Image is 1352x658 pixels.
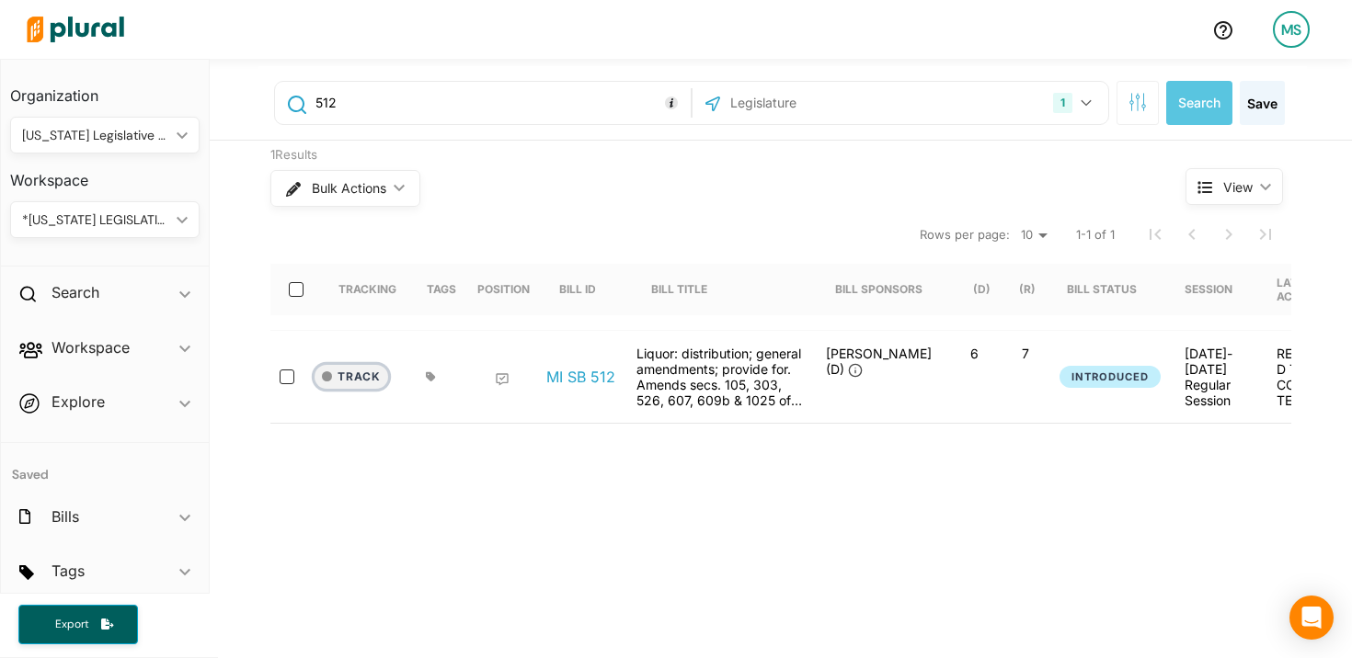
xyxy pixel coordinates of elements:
h3: Organization [10,69,200,109]
div: Position [477,282,530,296]
div: 1 [1053,93,1072,113]
div: (D) [973,282,991,296]
span: Search Filters [1129,93,1147,108]
p: 7 [1007,346,1043,361]
h2: Workspace [52,337,130,357]
button: Track [315,365,388,389]
span: Export [42,617,101,632]
a: MI SB 512 [546,368,615,386]
div: Tooltip anchor [663,95,680,111]
span: Rows per page: [920,226,1010,244]
button: Introduced [1060,366,1161,389]
div: Bill Title [651,282,707,296]
div: Bill Status [1067,264,1153,315]
div: Liquor: distribution; general amendments; provide for. Amends secs. 105, 303, 526, 607, 609b & 10... [627,346,811,408]
div: Session [1185,282,1232,296]
h2: Search [52,282,99,302]
div: Tags [427,282,456,296]
div: Open Intercom Messenger [1289,596,1334,640]
button: Last Page [1247,216,1284,253]
button: Previous Page [1174,216,1210,253]
div: Position [477,264,530,315]
div: Session [1185,264,1249,315]
button: Save [1240,81,1285,125]
div: [US_STATE] Legislative Consultants [22,126,169,145]
button: First Page [1137,216,1174,253]
input: select-all-rows [289,282,304,297]
span: View [1223,177,1253,197]
span: [PERSON_NAME] (D) [826,346,932,377]
div: Bill Status [1067,282,1137,296]
h3: Workspace [10,153,200,194]
div: Bill Sponsors [835,282,922,296]
h4: Saved [1,443,209,488]
div: (R) [1019,282,1036,296]
div: 1 Results [270,146,1117,164]
div: Bill Title [651,264,724,315]
div: Bill ID [559,282,596,296]
input: select-row-state-mi-2025_2026-sb512 [280,369,294,384]
div: Add tags [426,371,436,382]
div: Latest Action [1277,276,1339,303]
button: Export [18,605,138,644]
div: *[US_STATE] LEGISLATIVE CONSULTANTS [22,210,169,230]
h2: Bills [52,506,79,527]
button: Bulk Actions [270,170,420,207]
div: Bill ID [559,264,613,315]
button: 1 [1046,85,1104,120]
div: MS [1273,11,1310,48]
div: Add Position Statement [495,372,510,387]
div: (R) [1019,264,1036,315]
span: 1-1 of 1 [1076,226,1115,244]
div: [DATE]-[DATE] Regular Session [1185,346,1247,408]
button: Search [1166,81,1232,125]
a: MS [1258,4,1324,55]
div: Latest Action [1277,264,1339,315]
input: Legislature [728,85,925,120]
h2: Explore [52,391,105,412]
div: Tags [427,264,456,315]
p: 6 [957,346,992,361]
div: (D) [973,264,991,315]
h2: Tags [52,561,85,581]
div: Tracking [338,282,396,296]
div: Tracking [338,264,396,315]
button: Next Page [1210,216,1247,253]
input: Enter keywords, bill # or legislator name [314,85,686,120]
div: Bill Sponsors [835,264,922,315]
span: Bulk Actions [312,182,386,195]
